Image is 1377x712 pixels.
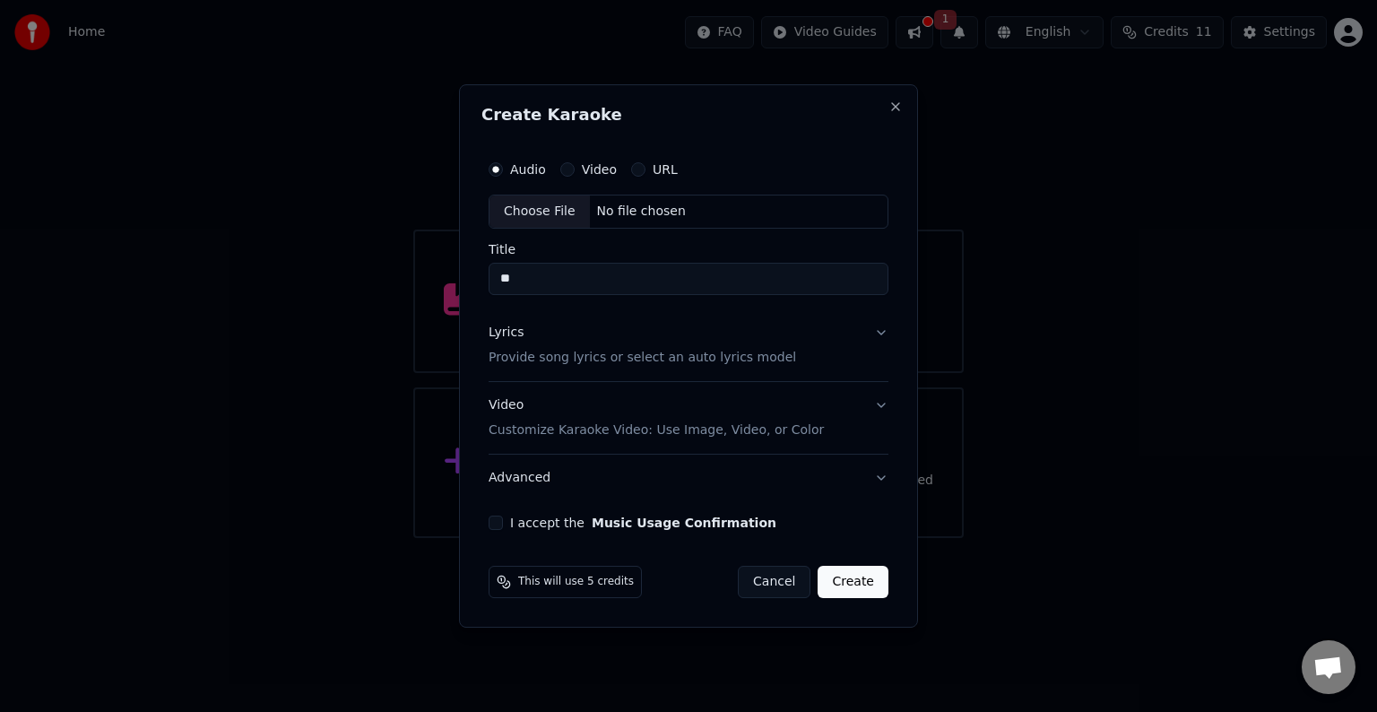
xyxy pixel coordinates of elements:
label: URL [653,163,678,176]
button: Cancel [738,566,810,598]
h2: Create Karaoke [481,107,896,123]
div: Video [489,396,824,439]
label: Title [489,243,888,256]
button: VideoCustomize Karaoke Video: Use Image, Video, or Color [489,382,888,454]
label: I accept the [510,517,776,529]
button: LyricsProvide song lyrics or select an auto lyrics model [489,309,888,381]
span: This will use 5 credits [518,575,634,589]
label: Video [582,163,617,176]
button: Advanced [489,455,888,501]
div: Lyrics [489,324,524,342]
div: No file chosen [590,203,693,221]
p: Customize Karaoke Video: Use Image, Video, or Color [489,421,824,439]
div: Choose File [489,195,590,228]
button: Create [818,566,888,598]
button: I accept the [592,517,776,529]
label: Audio [510,163,546,176]
p: Provide song lyrics or select an auto lyrics model [489,349,796,367]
